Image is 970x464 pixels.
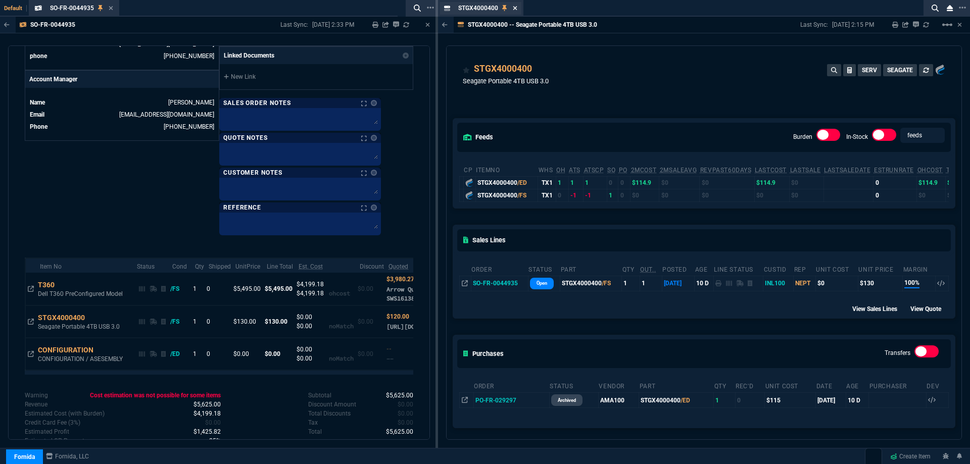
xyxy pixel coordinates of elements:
td: 1 [191,273,205,305]
th: WHS [538,162,556,177]
th: Part [639,378,714,393]
span: /FS [602,280,611,287]
button: SERV [858,64,881,76]
td: 1 [714,393,736,408]
abbr: The date of the last SO Inv price. No time limit. (ignore zeros) [824,167,870,174]
th: Line Status [713,262,763,276]
th: Rep [794,262,816,276]
th: Item No [36,258,133,273]
td: 0 [618,189,630,201]
th: Vendor [598,378,639,393]
th: Unit Cost [815,262,858,276]
span: Quoted Cost [386,345,392,352]
td: 0 [205,273,231,305]
p: $4,199.18 [297,280,329,289]
p: $4,199.18 [297,289,329,298]
nx-icon: Open In Opposite Panel [28,285,34,292]
td: $114.9 [754,176,789,189]
a: Hide Workbench [957,21,962,29]
mat-icon: Example home icon [941,19,953,31]
td: 1 [191,305,205,338]
p: Customer Notes [223,169,282,177]
td: 0 [735,393,764,408]
td: $0 [659,189,700,201]
span: Name [30,99,45,106]
span: /FS [517,192,526,199]
p: ohcost [329,289,350,298]
nx-icon: Open In Opposite Panel [462,280,468,287]
div: /ED [170,349,189,358]
p: $5,495.00 [265,284,293,293]
td: -1 [584,189,607,201]
p: Last Sync: [280,21,312,29]
td: $115 [765,393,816,408]
p: Cost with burden [25,409,105,418]
span: Default [4,5,27,12]
span: STGX4000400 [458,5,498,12]
span: Phone [30,123,47,130]
nx-icon: Search [928,2,943,14]
th: Dev [926,378,948,393]
h5: Purchases [463,349,504,358]
tr: undefined [29,110,215,120]
h5: feeds [463,132,493,142]
td: $0 [917,189,946,201]
a: msbcCompanyName [43,452,92,461]
td: 0 [205,338,231,370]
p: archived [558,396,576,404]
p: spec.value [377,391,414,400]
a: STGX4000400 [474,62,532,75]
th: Purchaser [869,378,927,393]
p: $0.00 [297,322,329,331]
span: Cost estimation was not possible for some items [90,392,221,399]
label: In-Stock [846,133,868,140]
p: $130.00 [233,317,261,326]
p: spec.value [389,400,414,409]
td: -1 [568,189,583,201]
label: Transfers [885,349,910,356]
tr: Dell T360 PreConfigured Model [25,273,629,305]
th: Order [473,378,549,393]
nx-icon: Close Tab [109,5,113,13]
h5: Sales Lines [463,235,506,245]
nx-icon: Back to Table [442,21,448,28]
a: [EMAIL_ADDRESS][DOMAIN_NAME] [119,111,214,118]
td: 1 [640,276,662,291]
td: $0 [790,189,823,201]
abbr: Total units on open Sales Orders [607,167,615,174]
a: [EMAIL_ADDRESS][DOMAIN_NAME] [119,40,214,47]
th: Rec'd [735,378,764,393]
p: $0.00 [358,317,382,326]
td: 10 D [695,276,714,291]
a: New Link [224,72,409,81]
abbr: Total units on open Purchase Orders [619,167,627,174]
abbr: Avg Cost of Inventory on-hand [917,167,943,174]
p: undefined [308,409,351,418]
span: Cost with burden [193,410,221,417]
p: noMatch [329,322,354,331]
p: spec.value [200,436,221,445]
div: /FS [170,317,189,326]
span: 5625 [386,392,413,399]
p: $0.00 [265,349,293,358]
p: Account Manager [25,71,219,88]
nx-fornida-value: PO-FR-029297 [475,396,548,405]
td: STGX4000400 [639,393,714,408]
p: [DATE] 2:15 PM [832,21,874,29]
td: TX1 [538,189,556,201]
span: phone [30,53,47,60]
p: spec.value [80,391,221,400]
tr: undefined [29,122,215,132]
div: STGX4000400 [477,191,537,200]
th: cp [463,162,475,177]
abbr: ATS with all companies combined [584,167,604,174]
a: (469) 485-5103 [164,123,214,130]
span: 5625 [386,428,413,435]
td: [DATE] [662,276,695,291]
p: spec.value [389,409,414,418]
abbr: Avg cost of all PO invoices for 2 months [631,167,657,174]
span: Quoted Cost [386,313,409,320]
span: 0 [398,410,413,417]
th: Cond [168,258,191,273]
span: 0 [205,419,221,426]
